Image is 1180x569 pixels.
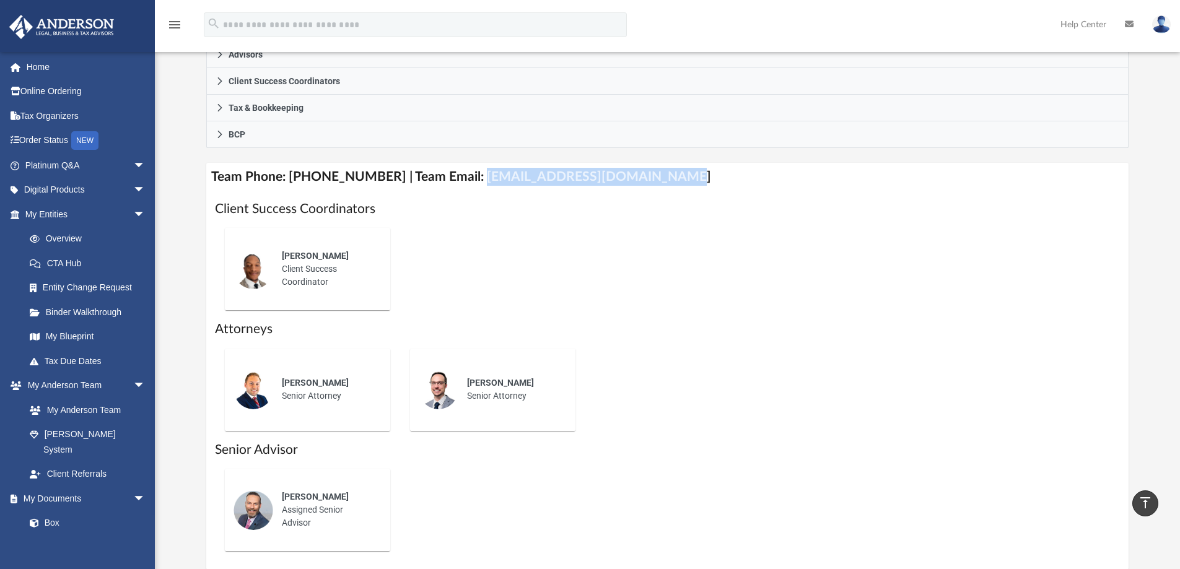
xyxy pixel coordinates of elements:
div: Client Success Coordinator [273,241,382,297]
img: thumbnail [234,370,273,409]
span: arrow_drop_down [133,202,158,227]
a: BCP [206,121,1129,148]
span: Client Success Coordinators [229,77,340,85]
div: Senior Attorney [273,368,382,411]
a: My Anderson Teamarrow_drop_down [9,373,158,398]
a: vertical_align_top [1132,490,1158,516]
a: CTA Hub [17,251,164,276]
h4: Team Phone: [PHONE_NUMBER] | Team Email: [EMAIL_ADDRESS][DOMAIN_NAME] [206,163,1129,191]
img: thumbnail [419,370,458,409]
h1: Client Success Coordinators [215,200,1121,218]
a: Box [17,511,152,536]
a: [PERSON_NAME] System [17,422,158,462]
span: Tax & Bookkeeping [229,103,304,112]
div: NEW [71,131,98,150]
div: Senior Attorney [458,368,567,411]
a: Tax & Bookkeeping [206,95,1129,121]
i: menu [167,17,182,32]
span: BCP [229,130,245,139]
a: Digital Productsarrow_drop_down [9,178,164,202]
a: Home [9,54,164,79]
img: Anderson Advisors Platinum Portal [6,15,118,39]
a: Entity Change Request [17,276,164,300]
a: menu [167,24,182,32]
h1: Senior Advisor [215,441,1121,459]
a: Platinum Q&Aarrow_drop_down [9,153,164,178]
a: Overview [17,227,164,251]
span: arrow_drop_down [133,486,158,511]
a: Client Success Coordinators [206,68,1129,95]
a: Client Referrals [17,462,158,487]
span: arrow_drop_down [133,153,158,178]
a: Tax Organizers [9,103,164,128]
span: [PERSON_NAME] [282,251,349,261]
i: vertical_align_top [1138,495,1153,510]
a: Online Ordering [9,79,164,104]
i: search [207,17,221,30]
a: Order StatusNEW [9,128,164,154]
img: User Pic [1152,15,1171,33]
div: Assigned Senior Advisor [273,482,382,538]
a: Advisors [206,41,1129,68]
span: [PERSON_NAME] [282,492,349,502]
span: arrow_drop_down [133,373,158,399]
img: thumbnail [234,250,273,289]
span: Advisors [229,50,263,59]
img: thumbnail [234,490,273,530]
a: My Entitiesarrow_drop_down [9,202,164,227]
span: [PERSON_NAME] [282,378,349,388]
a: Binder Walkthrough [17,300,164,324]
h1: Attorneys [215,320,1121,338]
a: My Documentsarrow_drop_down [9,486,158,511]
span: arrow_drop_down [133,178,158,203]
a: My Blueprint [17,324,158,349]
span: [PERSON_NAME] [467,378,534,388]
a: My Anderson Team [17,397,152,422]
a: Tax Due Dates [17,349,164,373]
